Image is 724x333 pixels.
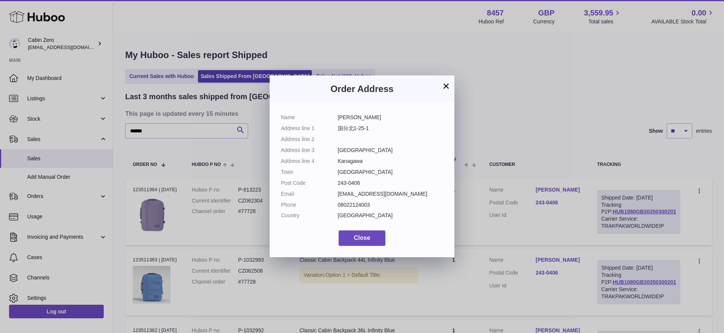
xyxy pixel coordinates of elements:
dt: Town [281,169,338,176]
dd: 08022124003 [338,201,443,209]
button: × [442,81,451,91]
dt: Address line 3 [281,147,338,154]
dd: [GEOGRAPHIC_DATA] [338,212,443,219]
h3: Order Address [281,83,443,95]
dd: [GEOGRAPHIC_DATA] [338,169,443,176]
dt: Phone [281,201,338,209]
dt: Email [281,190,338,198]
dd: [GEOGRAPHIC_DATA] [338,147,443,154]
dt: Address line 4 [281,158,338,165]
dd: 国分北1-25-1 [338,125,443,132]
dd: 243-0406 [338,180,443,187]
dt: Name [281,114,338,121]
dt: Country [281,212,338,219]
dd: [PERSON_NAME] [338,114,443,121]
dd: Kanagawa [338,158,443,165]
dd: [EMAIL_ADDRESS][DOMAIN_NAME] [338,190,443,198]
button: Close [339,230,385,246]
dt: Address line 2 [281,136,338,143]
span: Close [354,235,370,241]
dt: Post Code [281,180,338,187]
dt: Address line 1 [281,125,338,132]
